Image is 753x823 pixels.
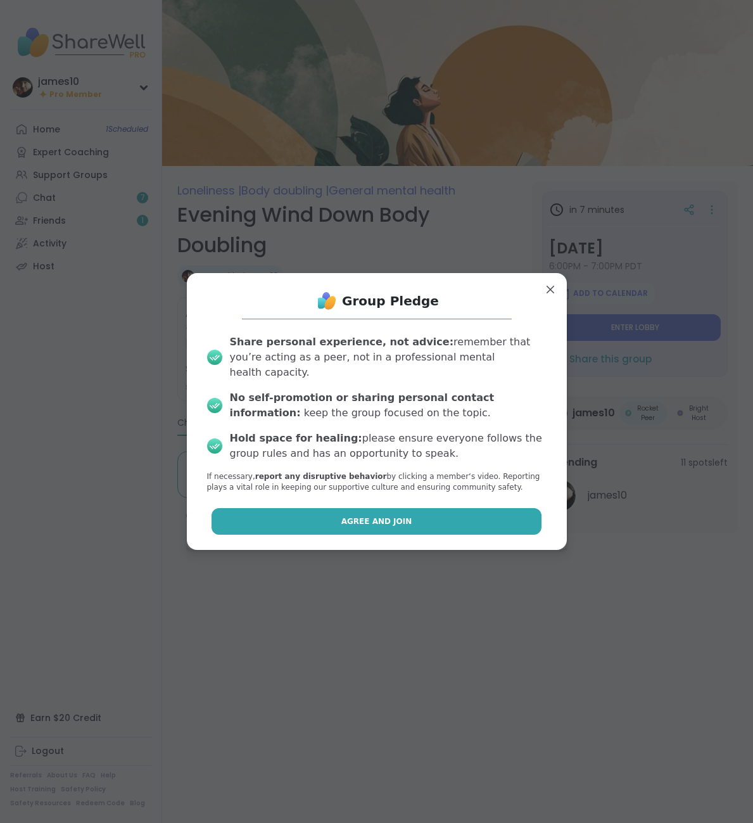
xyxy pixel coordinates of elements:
[230,392,495,419] b: No self-promotion or sharing personal contact information:
[314,288,339,314] img: ShareWell Logo
[230,432,362,444] b: Hold space for healing:
[212,508,541,535] button: Agree and Join
[207,471,547,493] p: If necessary, by clicking a member‘s video. Reporting plays a vital role in keeping our supportiv...
[342,292,439,310] h1: Group Pledge
[230,335,547,380] div: remember that you’re acting as a peer, not in a professional mental health capacity.
[230,336,454,348] b: Share personal experience, not advice:
[341,516,412,527] span: Agree and Join
[230,390,547,421] div: keep the group focused on the topic.
[230,431,547,461] div: please ensure everyone follows the group rules and has an opportunity to speak.
[255,472,387,481] b: report any disruptive behavior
